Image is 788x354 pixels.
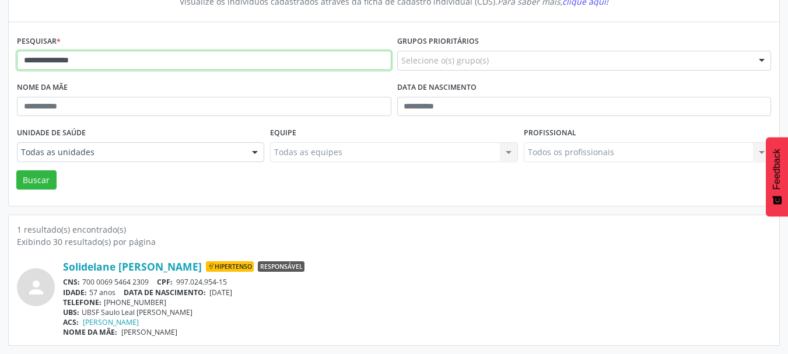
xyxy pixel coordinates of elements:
[63,260,202,273] a: Solidelane [PERSON_NAME]
[124,288,206,297] span: DATA DE NASCIMENTO:
[209,288,232,297] span: [DATE]
[176,277,227,287] span: 997.024.954-15
[157,277,173,287] span: CPF:
[17,79,68,97] label: Nome da mãe
[397,33,479,51] label: Grupos prioritários
[83,317,139,327] a: [PERSON_NAME]
[524,124,576,142] label: Profissional
[63,307,771,317] div: UBSF Saulo Leal [PERSON_NAME]
[63,288,771,297] div: 57 anos
[401,54,489,66] span: Selecione o(s) grupo(s)
[17,33,61,51] label: Pesquisar
[766,137,788,216] button: Feedback - Mostrar pesquisa
[270,124,296,142] label: Equipe
[63,297,101,307] span: TELEFONE:
[63,288,87,297] span: IDADE:
[17,236,771,248] div: Exibindo 30 resultado(s) por página
[63,317,79,327] span: ACS:
[121,327,177,337] span: [PERSON_NAME]
[772,149,782,190] span: Feedback
[17,124,86,142] label: Unidade de saúde
[206,261,254,272] span: Hipertenso
[63,307,79,317] span: UBS:
[63,297,771,307] div: [PHONE_NUMBER]
[21,146,240,158] span: Todas as unidades
[26,277,47,298] i: person
[63,277,771,287] div: 700 0069 5464 2309
[63,327,117,337] span: NOME DA MÃE:
[17,223,771,236] div: 1 resultado(s) encontrado(s)
[397,79,477,97] label: Data de nascimento
[63,277,80,287] span: CNS:
[258,261,304,272] span: Responsável
[16,170,57,190] button: Buscar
